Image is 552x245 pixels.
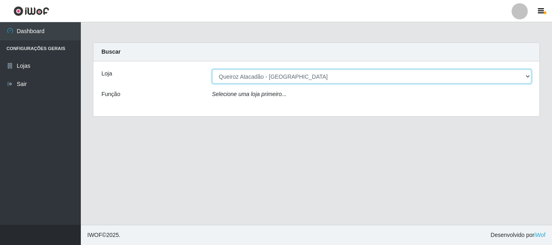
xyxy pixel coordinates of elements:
[87,232,102,238] span: IWOF
[87,231,120,239] span: © 2025 .
[101,48,120,55] strong: Buscar
[101,90,120,98] label: Função
[101,69,112,78] label: Loja
[13,6,49,16] img: CoreUI Logo
[491,231,546,239] span: Desenvolvido por
[212,91,287,97] i: Selecione uma loja primeiro...
[534,232,546,238] a: iWof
